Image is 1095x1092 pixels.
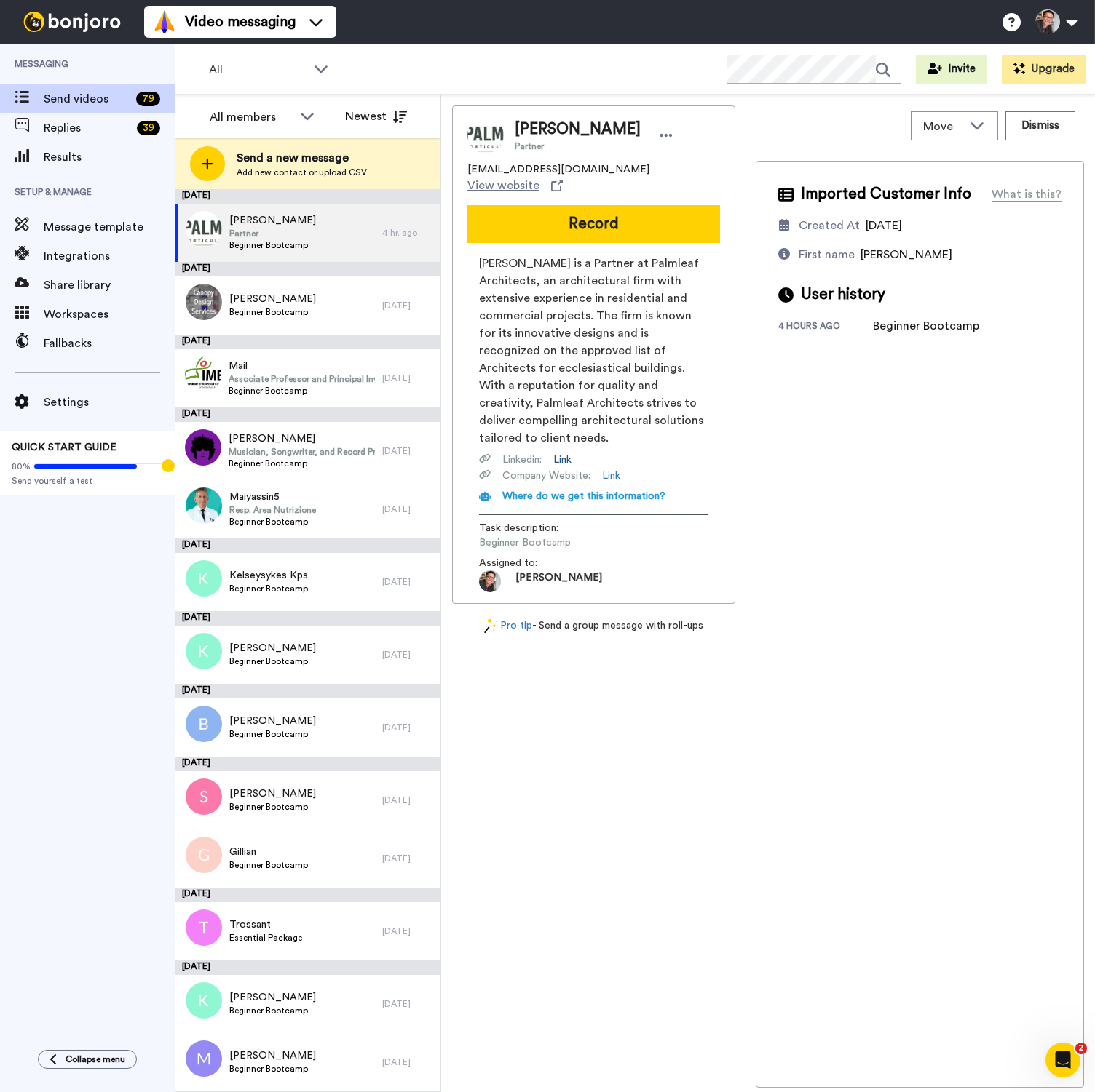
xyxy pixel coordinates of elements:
[44,119,131,137] span: Replies
[484,618,497,634] img: magic-wand.svg
[229,1005,316,1016] span: Beginner Bootcamp
[866,220,902,231] span: [DATE]
[229,490,316,504] span: Maiyassin5
[229,385,375,396] span: Beginner Bootcamp
[175,189,440,204] div: [DATE]
[38,1050,137,1069] button: Collapse menu
[467,205,720,243] button: Record
[209,61,307,79] span: All
[229,917,302,932] span: Trossant
[467,117,504,154] img: Image of Richard
[1075,1043,1087,1054] span: 2
[382,576,433,588] div: [DATE]
[801,183,971,205] span: Imported Customer Info
[186,778,222,815] img: s.png
[186,1040,222,1077] img: m.png
[153,10,176,33] img: vm-color.svg
[229,655,316,667] span: Beginner Bootcamp
[229,431,375,446] span: [PERSON_NAME]
[237,167,367,178] span: Add new contact or upload CSV
[229,373,375,385] span: Associate Professor and Principal Investigator
[44,90,130,108] span: Send videos
[185,429,221,466] img: 6ed17651-59a3-4b3b-b56a-f9ac744ba346.png
[916,55,987,84] button: Invite
[229,568,308,583] span: Kelseysykes Kps
[17,12,127,32] img: bj-logo-header-white.svg
[778,320,873,335] div: 4 hours ago
[12,475,163,487] span: Send yourself a test
[229,845,308,859] span: Gillian
[382,445,433,457] div: [DATE]
[479,521,581,535] span: Task description :
[382,722,433,733] div: [DATE]
[229,728,316,740] span: Beginner Bootcamp
[515,140,641,152] span: Partner
[229,504,316,516] span: Resp. Area Nutrizione
[175,888,440,902] div: [DATE]
[382,794,433,806] div: [DATE]
[334,102,418,131] button: Newest
[229,1063,316,1075] span: Beginner Bootcamp
[229,583,308,594] span: Beginner Bootcamp
[229,516,316,527] span: Beginner Bootcamp
[1005,111,1075,140] button: Dismiss
[467,177,539,194] span: View website
[12,461,31,472] span: 80%
[515,570,602,592] span: [PERSON_NAME]
[175,684,440,698] div: [DATE]
[502,453,542,467] span: Linkedin :
[229,641,316,655] span: [PERSON_NAME]
[175,407,440,422] div: [DATE]
[210,108,293,126] div: All members
[1045,1043,1080,1077] iframe: Intercom live chat
[229,801,316,813] span: Beginner Bootcamp
[229,990,316,1005] span: [PERSON_NAME]
[66,1053,125,1065] span: Collapse menu
[229,458,375,469] span: Beginner Bootcamp
[799,246,855,263] div: First name
[185,12,296,32] span: Video messaging
[467,162,649,177] span: [EMAIL_ADDRESS][DOMAIN_NAME]
[452,618,735,634] div: - Send a group message with roll-ups
[44,335,175,352] span: Fallbacks
[44,394,175,411] span: Settings
[229,306,316,318] span: Beginner Bootcamp
[382,372,433,384] div: [DATE]
[186,706,222,742] img: b.png
[229,1048,316,1063] span: [PERSON_NAME]
[175,538,440,553] div: [DATE]
[229,239,316,251] span: Beginner Bootcamp
[382,853,433,864] div: [DATE]
[186,560,222,597] img: k.png
[553,453,572,467] a: Link
[44,276,175,294] span: Share library
[382,503,433,515] div: [DATE]
[861,249,952,260] span: [PERSON_NAME]
[175,611,440,626] div: [DATE]
[162,459,175,472] div: Tooltip anchor
[12,442,116,453] span: QUICK START GUIDE
[186,982,222,1019] img: k.png
[229,859,308,871] span: Beginner Bootcamp
[136,92,160,106] div: 79
[602,469,620,483] a: Link
[502,469,590,483] span: Company Website :
[479,570,501,592] img: 71696d25-28dd-455d-a865-2e70ce26df81-1652917405.jpg
[44,247,175,265] span: Integrations
[175,262,440,276] div: [DATE]
[382,925,433,937] div: [DATE]
[229,446,375,458] span: Musician, Songwriter, and Record Producer
[44,218,175,236] span: Message template
[502,491,665,501] span: Where do we get this information?
[1002,55,1086,84] button: Upgrade
[801,284,885,306] span: User history
[229,213,316,228] span: [PERSON_NAME]
[229,786,316,801] span: [PERSON_NAME]
[237,149,367,167] span: Send a new message
[229,292,316,306] span: [PERSON_NAME]
[382,1056,433,1068] div: [DATE]
[799,217,860,234] div: Created At
[229,714,316,728] span: [PERSON_NAME]
[44,306,175,323] span: Workspaces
